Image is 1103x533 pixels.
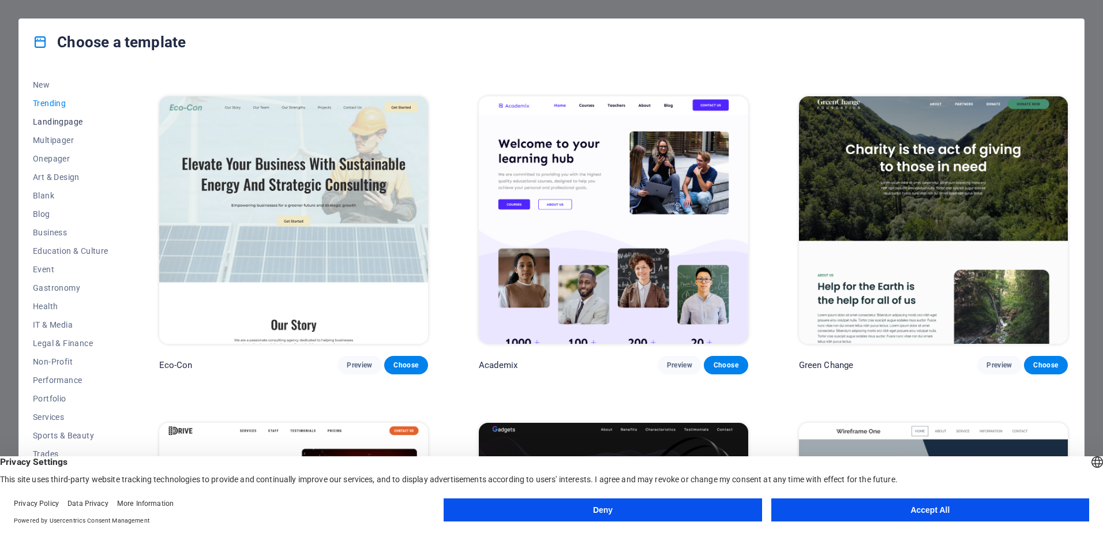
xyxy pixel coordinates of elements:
[33,149,108,168] button: Onepager
[33,283,108,292] span: Gastronomy
[479,96,748,344] img: Academix
[33,316,108,334] button: IT & Media
[33,186,108,205] button: Blank
[479,359,517,371] p: Academix
[33,117,108,126] span: Landingpage
[33,33,186,51] h4: Choose a template
[33,279,108,297] button: Gastronomy
[33,302,108,311] span: Health
[393,361,419,370] span: Choose
[33,131,108,149] button: Multipager
[799,96,1068,344] img: Green Change
[33,334,108,352] button: Legal & Finance
[384,356,428,374] button: Choose
[33,80,108,89] span: New
[33,168,108,186] button: Art & Design
[33,412,108,422] span: Services
[33,352,108,371] button: Non-Profit
[33,172,108,182] span: Art & Design
[33,389,108,408] button: Portfolio
[33,205,108,223] button: Blog
[33,426,108,445] button: Sports & Beauty
[33,445,108,463] button: Trades
[33,154,108,163] span: Onepager
[33,209,108,219] span: Blog
[159,96,428,344] img: Eco-Con
[704,356,748,374] button: Choose
[33,408,108,426] button: Services
[33,339,108,348] span: Legal & Finance
[658,356,701,374] button: Preview
[1033,361,1059,370] span: Choose
[33,371,108,389] button: Performance
[977,356,1021,374] button: Preview
[33,76,108,94] button: New
[33,99,108,108] span: Trending
[33,242,108,260] button: Education & Culture
[713,361,738,370] span: Choose
[33,94,108,112] button: Trending
[799,359,854,371] p: Green Change
[1024,356,1068,374] button: Choose
[33,246,108,256] span: Education & Culture
[159,359,193,371] p: Eco-Con
[33,431,108,440] span: Sports & Beauty
[347,361,372,370] span: Preview
[33,449,108,459] span: Trades
[986,361,1012,370] span: Preview
[33,228,108,237] span: Business
[33,112,108,131] button: Landingpage
[33,297,108,316] button: Health
[33,260,108,279] button: Event
[33,265,108,274] span: Event
[33,357,108,366] span: Non-Profit
[33,223,108,242] button: Business
[33,394,108,403] span: Portfolio
[337,356,381,374] button: Preview
[33,320,108,329] span: IT & Media
[33,376,108,385] span: Performance
[33,136,108,145] span: Multipager
[33,191,108,200] span: Blank
[667,361,692,370] span: Preview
